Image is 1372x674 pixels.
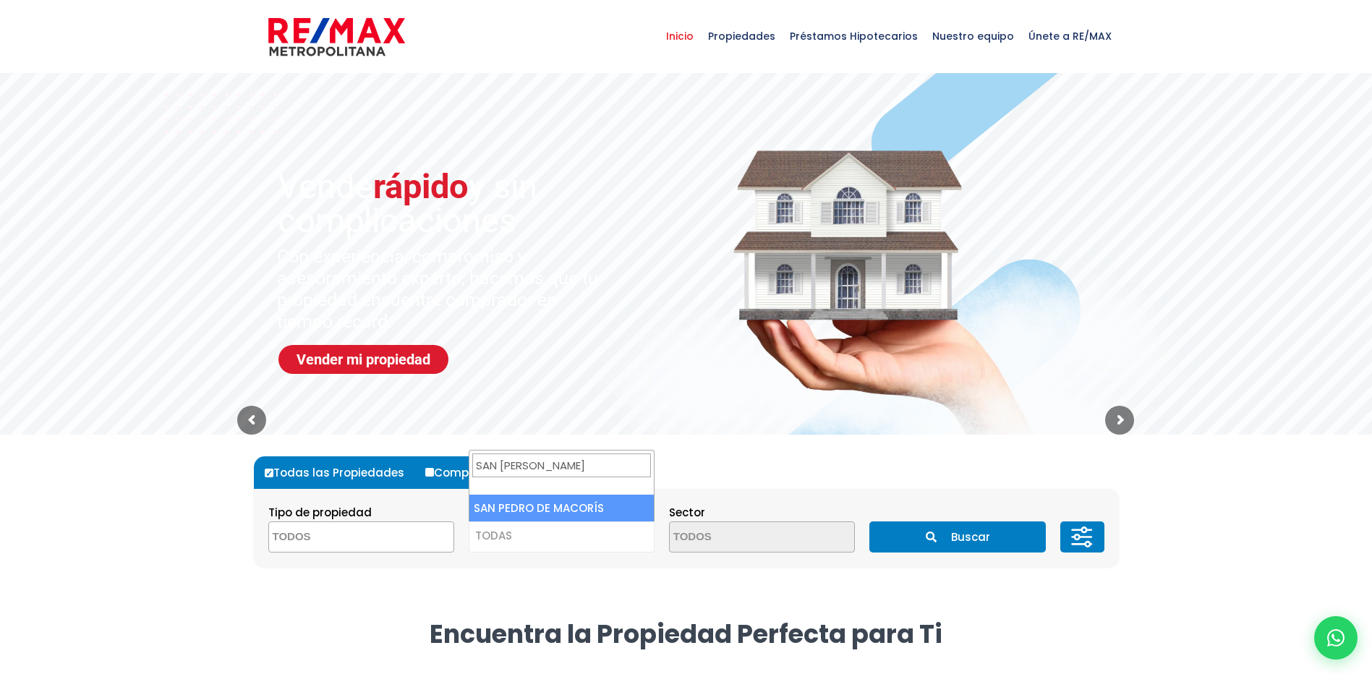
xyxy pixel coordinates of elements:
input: Todas las Propiedades [265,469,273,477]
span: Propiedades [701,14,783,58]
textarea: Search [269,522,409,553]
span: TODAS [469,526,654,546]
label: Todas las Propiedades [261,456,419,489]
sr7-txt: Vende y sin complicaciones [278,169,638,237]
span: Tipo de propiedad [268,505,372,520]
a: Vender mi propiedad [278,345,448,374]
button: Buscar [869,521,1046,553]
span: Sector [669,505,705,520]
span: TODAS [475,528,512,543]
strong: Encuentra la Propiedad Perfecta para Ti [430,616,942,652]
label: Comprar [422,456,500,489]
span: Únete a RE/MAX [1021,14,1119,58]
sr7-txt: Con experiencia, compromiso y asesoramiento experto, hacemos que tu propiedad encuentre comprador... [277,246,609,333]
span: Nuestro equipo [925,14,1021,58]
input: Search [472,453,651,477]
input: Comprar [425,468,434,477]
span: Inicio [659,14,701,58]
img: remax-metropolitana-logo [268,15,405,59]
textarea: Search [670,522,810,553]
li: SAN PEDRO DE MACORÍS [469,495,654,521]
span: Préstamos Hipotecarios [783,14,925,58]
span: rápido [373,166,469,206]
span: TODAS [469,521,655,553]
